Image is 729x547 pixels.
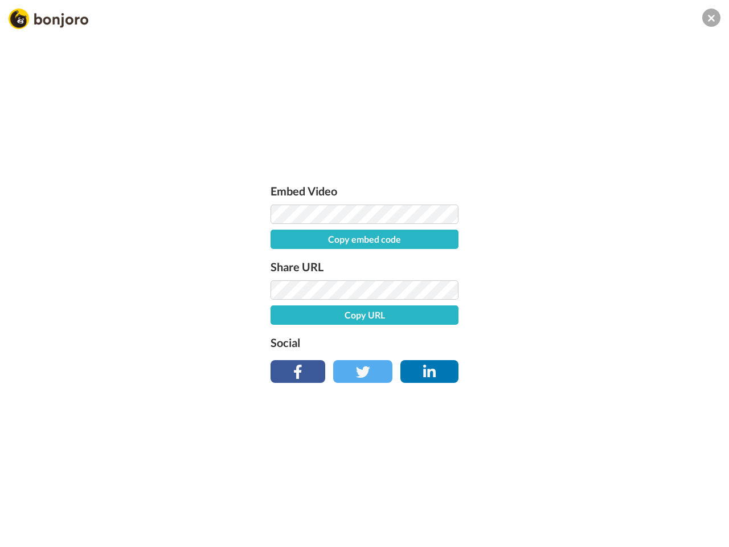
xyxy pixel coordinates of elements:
[271,333,458,352] label: Social
[9,9,88,29] img: Bonjoro Logo
[271,305,458,325] button: Copy URL
[271,230,458,249] button: Copy embed code
[271,182,458,200] label: Embed Video
[271,258,458,276] label: Share URL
